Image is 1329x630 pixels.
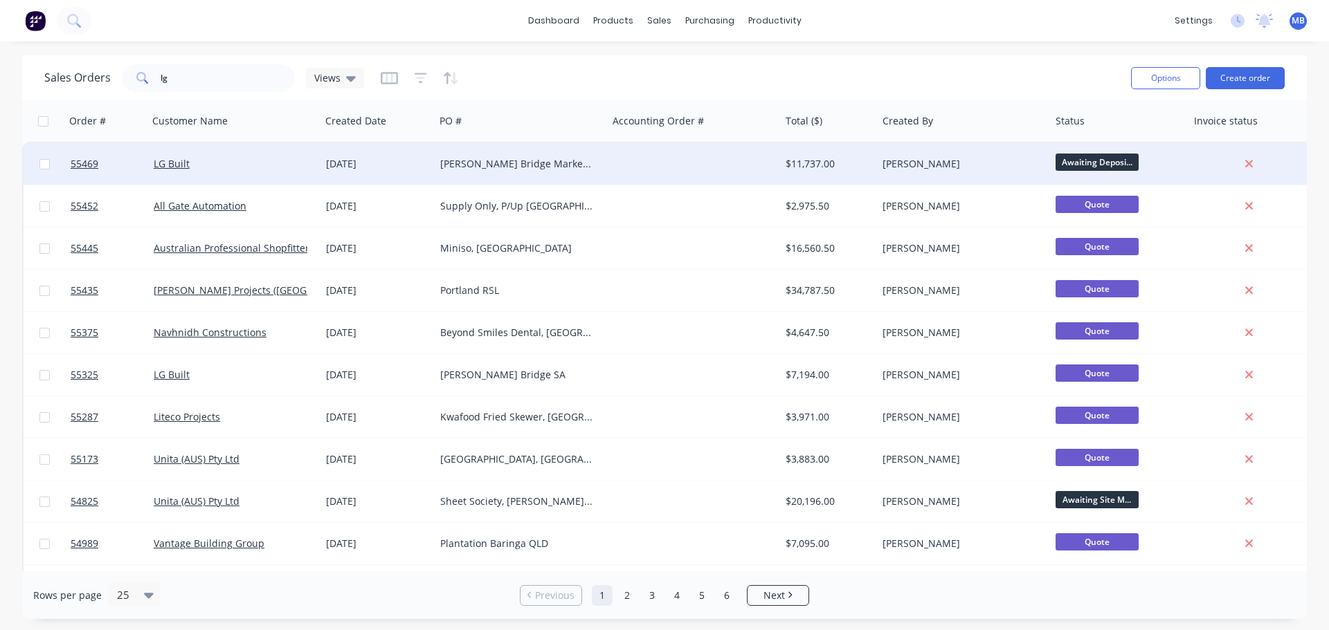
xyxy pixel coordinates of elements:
[1131,67,1200,89] button: Options
[440,326,594,340] div: Beyond Smiles Dental, [GEOGRAPHIC_DATA] [GEOGRAPHIC_DATA]
[786,537,867,550] div: $7,095.00
[592,585,613,606] a: Page 1 is your current page
[326,326,429,340] div: [DATE]
[1056,364,1139,382] span: Quote
[440,410,594,424] div: Kwafood Fried Skewer, [GEOGRAPHIC_DATA] [GEOGRAPHIC_DATA]
[786,284,867,297] div: $34,787.50
[786,241,867,255] div: $16,560.50
[154,410,220,423] a: Liteco Projects
[154,241,314,254] a: Australian Professional Shopfitters
[786,494,867,508] div: $20,196.00
[748,589,808,602] a: Next page
[535,589,575,602] span: Previous
[71,199,98,213] span: 55452
[642,585,662,606] a: Page 3
[883,114,933,128] div: Created By
[326,537,429,550] div: [DATE]
[786,410,867,424] div: $3,971.00
[440,284,594,297] div: Portland RSL
[326,368,429,382] div: [DATE]
[440,537,594,550] div: Plantation Baringa QLD
[883,368,1036,382] div: [PERSON_NAME]
[1056,322,1139,340] span: Quote
[883,452,1036,466] div: [PERSON_NAME]
[71,284,98,297] span: 55435
[71,438,154,480] a: 55173
[640,10,678,31] div: sales
[1056,238,1139,255] span: Quote
[691,585,712,606] a: Page 5
[71,312,154,353] a: 55375
[326,157,429,171] div: [DATE]
[154,537,264,550] a: Vantage Building Group
[44,71,111,84] h1: Sales Orders
[154,284,408,297] a: [PERSON_NAME] Projects ([GEOGRAPHIC_DATA]) Pty Ltd
[786,326,867,340] div: $4,647.50
[883,157,1036,171] div: [PERSON_NAME]
[1056,533,1139,550] span: Quote
[883,241,1036,255] div: [PERSON_NAME]
[326,284,429,297] div: [DATE]
[154,452,239,465] a: Unita (AUS) Pty Ltd
[71,241,98,255] span: 55445
[440,494,594,508] div: Sheet Society, [PERSON_NAME][GEOGRAPHIC_DATA], [GEOGRAPHIC_DATA] SA
[786,157,867,171] div: $11,737.00
[71,185,154,227] a: 55452
[521,10,586,31] a: dashboard
[883,494,1036,508] div: [PERSON_NAME]
[613,114,704,128] div: Accounting Order #
[1292,15,1305,27] span: MB
[440,368,594,382] div: [PERSON_NAME] Bridge SA
[71,537,98,550] span: 54989
[667,585,687,606] a: Page 4
[154,326,266,339] a: Navhnidh Constructions
[154,494,239,508] a: Unita (AUS) Pty Ltd
[71,523,154,564] a: 54989
[786,114,822,128] div: Total ($)
[314,71,341,85] span: Views
[71,157,98,171] span: 55469
[154,157,190,170] a: LG Built
[25,10,46,31] img: Factory
[1056,196,1139,213] span: Quote
[883,326,1036,340] div: [PERSON_NAME]
[440,452,594,466] div: [GEOGRAPHIC_DATA], [GEOGRAPHIC_DATA]
[440,241,594,255] div: Miniso, [GEOGRAPHIC_DATA]
[1056,114,1085,128] div: Status
[440,157,594,171] div: [PERSON_NAME] Bridge Marketplace, [GEOGRAPHIC_DATA]
[440,199,594,213] div: Supply Only, P/Up [GEOGRAPHIC_DATA] [GEOGRAPHIC_DATA]
[514,585,815,606] ul: Pagination
[1056,154,1139,171] span: Awaiting Deposi...
[71,354,154,396] a: 55325
[71,410,98,424] span: 55287
[71,368,98,382] span: 55325
[71,481,154,522] a: 54825
[716,585,737,606] a: Page 6
[326,199,429,213] div: [DATE]
[326,494,429,508] div: [DATE]
[1168,10,1220,31] div: settings
[678,10,741,31] div: purchasing
[786,452,867,466] div: $3,883.00
[33,589,102,602] span: Rows per page
[883,410,1036,424] div: [PERSON_NAME]
[586,10,640,31] div: products
[883,199,1036,213] div: [PERSON_NAME]
[883,284,1036,297] div: [PERSON_NAME]
[69,114,106,128] div: Order #
[71,228,154,269] a: 55445
[161,64,296,92] input: Search...
[617,585,638,606] a: Page 2
[763,589,785,602] span: Next
[71,452,98,466] span: 55173
[440,114,462,128] div: PO #
[883,537,1036,550] div: [PERSON_NAME]
[71,270,154,311] a: 55435
[71,143,154,185] a: 55469
[1056,491,1139,508] span: Awaiting Site M...
[71,326,98,340] span: 55375
[152,114,228,128] div: Customer Name
[325,114,386,128] div: Created Date
[326,241,429,255] div: [DATE]
[1056,407,1139,424] span: Quote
